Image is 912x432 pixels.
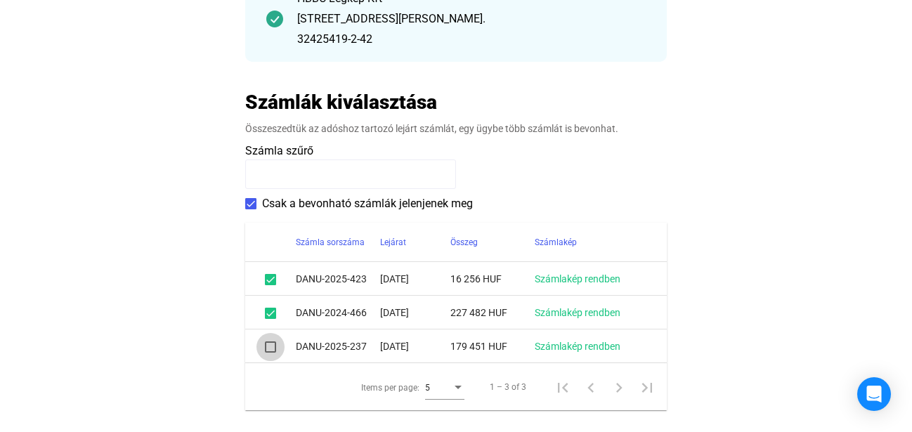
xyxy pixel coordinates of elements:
[380,262,450,296] td: [DATE]
[361,379,419,396] div: Items per page:
[577,373,605,401] button: Previous page
[490,379,526,395] div: 1 – 3 of 3
[262,195,473,212] span: Csak a bevonható számlák jelenjenek meg
[450,329,535,363] td: 179 451 HUF
[857,377,891,411] div: Open Intercom Messenger
[380,329,450,363] td: [DATE]
[535,307,620,318] a: Számlakép rendben
[296,296,380,329] td: DANU-2024-466
[380,234,406,251] div: Lejárat
[296,234,380,251] div: Számla sorszáma
[633,373,661,401] button: Last page
[296,329,380,363] td: DANU-2025-237
[266,11,283,27] img: checkmark-darker-green-circle
[535,273,620,284] a: Számlakép rendben
[425,379,464,395] mat-select: Items per page:
[535,234,650,251] div: Számlakép
[296,234,365,251] div: Számla sorszáma
[380,296,450,329] td: [DATE]
[535,341,620,352] a: Számlakép rendben
[245,90,437,114] h2: Számlák kiválasztása
[380,234,450,251] div: Lejárat
[450,234,478,251] div: Összeg
[450,296,535,329] td: 227 482 HUF
[549,373,577,401] button: First page
[245,122,667,136] div: Összeszedtük az adóshoz tartozó lejárt számlát, egy ügybe több számlát is bevonhat.
[245,144,313,157] span: Számla szűrő
[297,11,646,27] div: [STREET_ADDRESS][PERSON_NAME].
[450,262,535,296] td: 16 256 HUF
[425,383,430,393] span: 5
[297,31,646,48] div: 32425419-2-42
[605,373,633,401] button: Next page
[296,262,380,296] td: DANU-2025-423
[535,234,577,251] div: Számlakép
[450,234,535,251] div: Összeg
